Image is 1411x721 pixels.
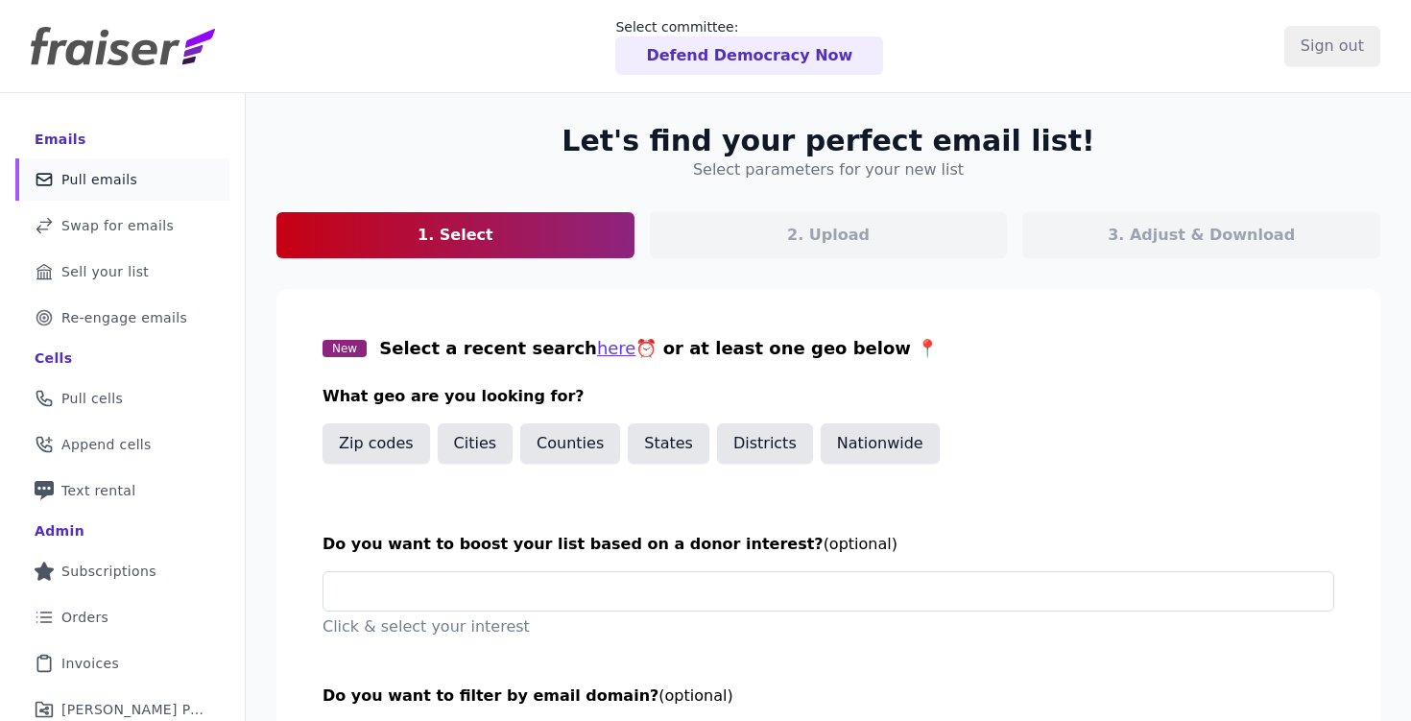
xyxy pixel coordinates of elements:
[693,158,964,181] h4: Select parameters for your new list
[717,423,813,464] button: Districts
[15,596,229,638] a: Orders
[61,562,156,581] span: Subscriptions
[379,338,938,358] span: Select a recent search ⏰ or at least one geo below 📍
[61,170,137,189] span: Pull emails
[323,423,430,464] button: Zip codes
[15,158,229,201] a: Pull emails
[646,44,852,67] p: Defend Democracy Now
[61,308,187,327] span: Re-engage emails
[520,423,620,464] button: Counties
[15,469,229,512] a: Text rental
[821,423,940,464] button: Nationwide
[628,423,709,464] button: States
[61,389,123,408] span: Pull cells
[61,262,149,281] span: Sell your list
[35,521,84,541] div: Admin
[15,297,229,339] a: Re-engage emails
[597,335,636,362] button: here
[323,615,1334,638] p: Click & select your interest
[15,251,229,293] a: Sell your list
[323,340,367,357] span: New
[15,642,229,685] a: Invoices
[276,212,634,258] a: 1. Select
[61,435,152,454] span: Append cells
[1284,26,1380,66] input: Sign out
[15,204,229,247] a: Swap for emails
[418,224,493,247] p: 1. Select
[562,124,1094,158] h2: Let's find your perfect email list!
[61,216,174,235] span: Swap for emails
[1108,224,1295,247] p: 3. Adjust & Download
[61,481,136,500] span: Text rental
[323,686,658,705] span: Do you want to filter by email domain?
[824,535,897,553] span: (optional)
[615,17,883,36] p: Select committee:
[323,385,1334,408] h3: What geo are you looking for?
[438,423,514,464] button: Cities
[15,550,229,592] a: Subscriptions
[61,654,119,673] span: Invoices
[658,686,732,705] span: (optional)
[323,535,824,553] span: Do you want to boost your list based on a donor interest?
[615,17,883,75] a: Select committee: Defend Democracy Now
[35,130,86,149] div: Emails
[15,423,229,466] a: Append cells
[787,224,870,247] p: 2. Upload
[61,608,108,627] span: Orders
[31,27,215,65] img: Fraiser Logo
[15,377,229,420] a: Pull cells
[35,348,72,368] div: Cells
[61,700,206,719] span: [PERSON_NAME] Performance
